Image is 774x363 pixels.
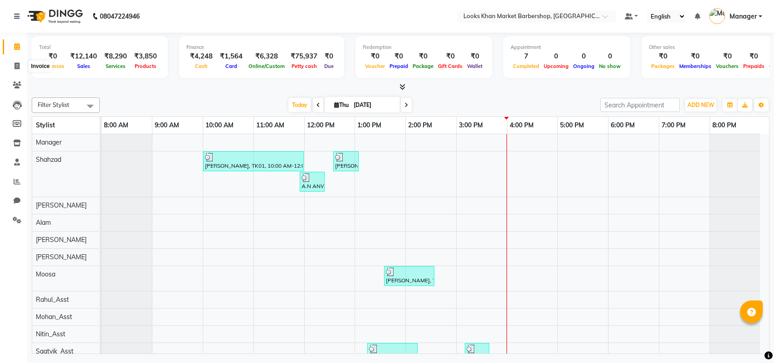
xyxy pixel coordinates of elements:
[289,63,319,69] span: Petty cash
[246,51,287,62] div: ₹6,328
[36,236,87,244] span: [PERSON_NAME]
[714,51,741,62] div: ₹0
[36,121,55,129] span: Stylist
[741,51,767,62] div: ₹0
[436,63,465,69] span: Gift Cards
[29,61,52,72] div: Invoice
[649,51,677,62] div: ₹0
[511,44,623,51] div: Appointment
[101,51,131,62] div: ₹8,290
[36,253,87,261] span: [PERSON_NAME]
[301,173,324,190] div: A.N ANWER, TK02, 11:55 AM-12:25 PM, Stylist Cut(M)
[685,99,716,111] button: ADD NEW
[600,98,680,112] input: Search Appointment
[410,63,436,69] span: Package
[558,119,586,132] a: 5:00 PM
[254,119,287,132] a: 11:00 AM
[677,63,714,69] span: Memberships
[406,119,434,132] a: 2:00 PM
[677,51,714,62] div: ₹0
[736,327,765,354] iframe: chat widget
[39,51,67,62] div: ₹0
[659,119,688,132] a: 7:00 PM
[541,63,571,69] span: Upcoming
[465,63,485,69] span: Wallet
[216,51,246,62] div: ₹1,564
[507,119,536,132] a: 4:00 PM
[36,218,51,227] span: Alam
[102,119,131,132] a: 8:00 AM
[457,119,485,132] a: 3:00 PM
[132,63,159,69] span: Products
[39,44,161,51] div: Total
[186,51,216,62] div: ₹4,248
[38,101,69,108] span: Filter Stylist
[131,51,161,62] div: ₹3,850
[287,51,321,62] div: ₹75,937
[608,119,637,132] a: 6:00 PM
[387,51,410,62] div: ₹0
[351,98,396,112] input: 2025-09-04
[597,63,623,69] span: No show
[103,63,128,69] span: Services
[649,63,677,69] span: Packages
[203,119,236,132] a: 10:00 AM
[288,98,311,112] span: Today
[36,295,69,304] span: Rahul_Asst
[355,119,384,132] a: 1:00 PM
[385,267,433,285] div: [PERSON_NAME], TK06, 01:35 PM-02:35 PM, Sr.Stylist Cut(M)
[186,44,337,51] div: Finance
[100,4,140,29] b: 08047224946
[36,201,87,209] span: [PERSON_NAME]
[36,138,62,146] span: Manager
[387,63,410,69] span: Prepaid
[36,347,73,355] span: Saatvik_Asst
[571,51,597,62] div: 0
[75,63,92,69] span: Sales
[67,51,101,62] div: ₹12,140
[465,51,485,62] div: ₹0
[334,153,358,170] div: [PERSON_NAME], TK03, 12:35 PM-01:05 PM, Stylist Cut(M)
[36,270,55,278] span: Moosa
[368,344,417,362] div: Looks Khan Market Barbershop Walkin, TK05, 01:15 PM-02:15 PM, Shave Regular,Head Massage Olive(M)
[687,102,714,108] span: ADD NEW
[322,63,336,69] span: Due
[305,119,337,132] a: 12:00 PM
[410,51,436,62] div: ₹0
[436,51,465,62] div: ₹0
[152,119,181,132] a: 9:00 AM
[223,63,239,69] span: Card
[730,12,757,21] span: Manager
[466,344,488,362] div: Looks Khan Market Barbershop Walkin, TK07, 03:10 PM-03:40 PM, K Wash Shampoo(F)
[709,8,725,24] img: Manager
[36,155,61,164] span: Shahzad
[511,63,541,69] span: Completed
[204,153,303,170] div: [PERSON_NAME], TK01, 10:00 AM-12:00 PM, Sr.Stylist Cut(M),Royal Shave Experience
[741,63,767,69] span: Prepaids
[363,51,387,62] div: ₹0
[597,51,623,62] div: 0
[541,51,571,62] div: 0
[332,102,351,108] span: Thu
[363,44,485,51] div: Redemption
[363,63,387,69] span: Voucher
[246,63,287,69] span: Online/Custom
[23,4,85,29] img: logo
[571,63,597,69] span: Ongoing
[714,63,741,69] span: Vouchers
[511,51,541,62] div: 7
[36,330,65,338] span: Nitin_Asst
[710,119,739,132] a: 8:00 PM
[193,63,210,69] span: Cash
[321,51,337,62] div: ₹0
[36,313,72,321] span: Mohan_Asst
